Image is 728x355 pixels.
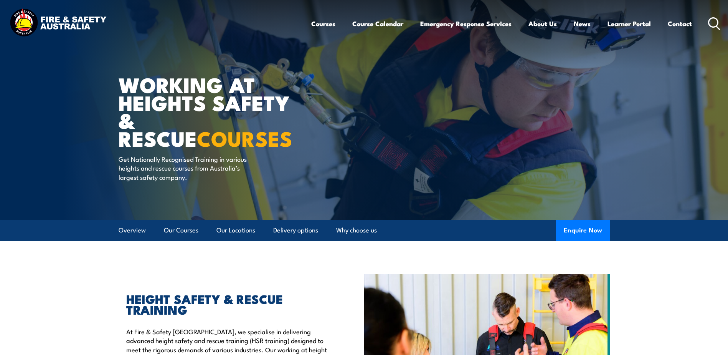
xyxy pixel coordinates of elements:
button: Enquire Now [556,220,610,241]
a: Courses [311,13,335,34]
a: News [574,13,591,34]
a: Learner Portal [607,13,651,34]
a: Emergency Response Services [420,13,512,34]
a: Course Calendar [352,13,403,34]
h1: WORKING AT HEIGHTS SAFETY & RESCUE [119,75,308,147]
a: About Us [528,13,557,34]
a: Delivery options [273,220,318,241]
a: Why choose us [336,220,377,241]
a: Overview [119,220,146,241]
h2: HEIGHT SAFETY & RESCUE TRAINING [126,293,329,315]
a: Contact [668,13,692,34]
strong: COURSES [197,122,292,154]
a: Our Locations [216,220,255,241]
a: Our Courses [164,220,198,241]
p: Get Nationally Recognised Training in various heights and rescue courses from Australia’s largest... [119,154,259,181]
